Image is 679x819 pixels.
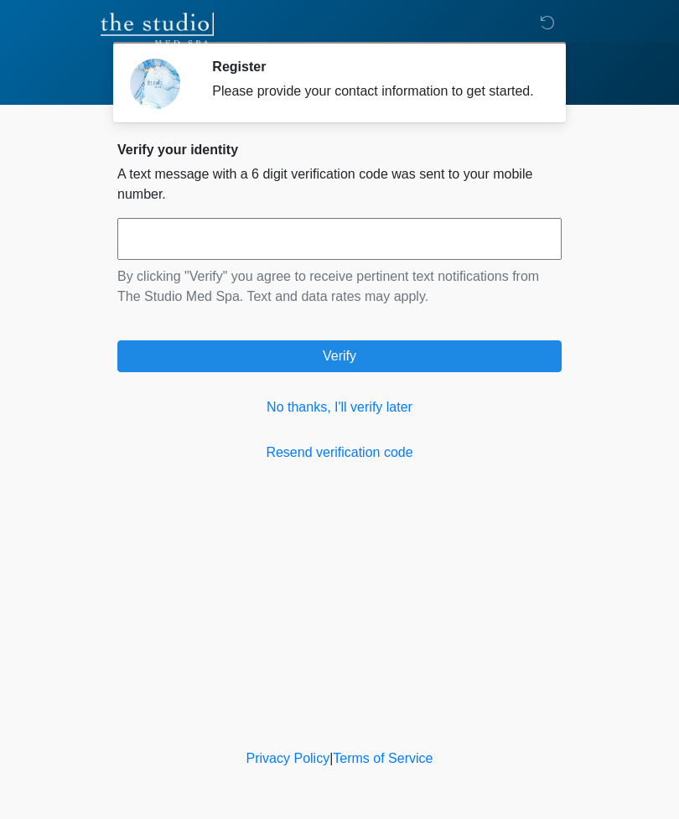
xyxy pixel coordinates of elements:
[212,59,536,75] h2: Register
[329,751,333,765] a: |
[117,164,562,205] p: A text message with a 6 digit verification code was sent to your mobile number.
[212,81,536,101] div: Please provide your contact information to get started.
[117,443,562,463] a: Resend verification code
[117,397,562,417] a: No thanks, I'll verify later
[246,751,330,765] a: Privacy Policy
[117,340,562,372] button: Verify
[101,13,214,46] img: The Studio Med Spa Logo
[333,751,433,765] a: Terms of Service
[117,267,562,307] p: By clicking "Verify" you agree to receive pertinent text notifications from The Studio Med Spa. T...
[117,142,562,158] h2: Verify your identity
[130,59,180,109] img: Agent Avatar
